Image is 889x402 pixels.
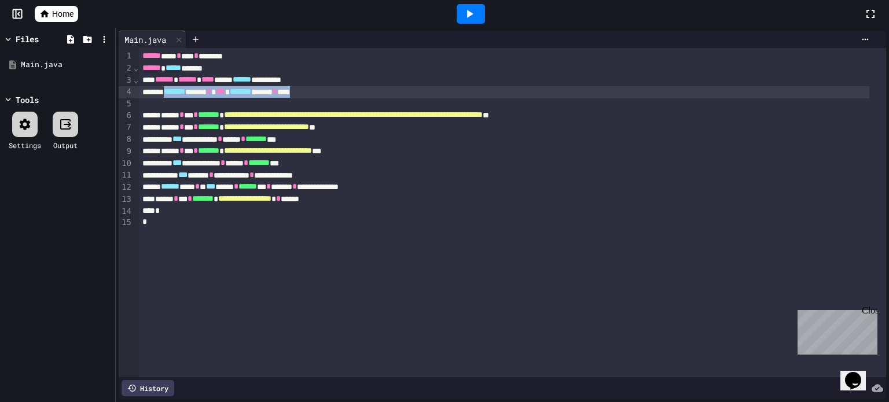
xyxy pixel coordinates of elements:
[122,380,174,396] div: History
[119,121,133,134] div: 7
[119,86,133,98] div: 4
[119,182,133,194] div: 12
[119,50,133,62] div: 1
[119,146,133,158] div: 9
[119,194,133,206] div: 13
[53,140,78,150] div: Output
[5,5,80,73] div: Chat with us now!Close
[119,75,133,87] div: 3
[119,134,133,146] div: 8
[21,59,111,71] div: Main.java
[16,33,39,45] div: Files
[119,217,133,228] div: 15
[133,63,139,72] span: Fold line
[119,169,133,182] div: 11
[793,305,877,355] iframe: chat widget
[119,62,133,75] div: 2
[16,94,39,106] div: Tools
[119,31,186,48] div: Main.java
[840,356,877,390] iframe: chat widget
[119,110,133,122] div: 6
[52,8,74,20] span: Home
[119,98,133,110] div: 5
[119,206,133,217] div: 14
[133,75,139,84] span: Fold line
[35,6,78,22] a: Home
[119,158,133,170] div: 10
[9,140,41,150] div: Settings
[119,34,172,46] div: Main.java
